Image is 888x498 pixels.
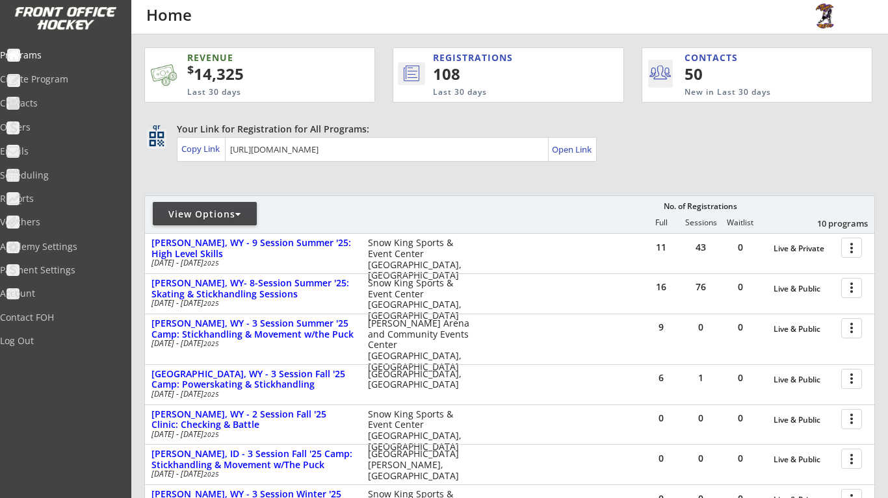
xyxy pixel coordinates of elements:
[552,144,593,155] div: Open Link
[177,123,835,136] div: Your Link for Registration for All Programs:
[681,323,720,332] div: 0
[203,430,219,439] em: 2025
[147,129,166,149] button: qr_code
[721,373,760,382] div: 0
[660,202,740,211] div: No. of Registrations
[721,414,760,423] div: 0
[774,375,835,384] div: Live & Public
[681,282,720,292] div: 76
[681,414,720,423] div: 0
[187,62,194,77] sup: $
[151,318,354,340] div: [PERSON_NAME], WY - 3 Session Summer '25 Camp: Stickhandling & Movement w/the Puck
[433,87,569,98] div: Last 30 days
[841,318,862,338] button: more_vert
[433,51,566,64] div: REGISTRATIONS
[151,238,354,260] div: [PERSON_NAME], WY - 9 Session Summer '25: High Level Skills
[841,409,862,429] button: more_vert
[841,449,862,469] button: more_vert
[721,282,760,292] div: 0
[642,454,681,463] div: 0
[368,449,470,481] div: [GEOGRAPHIC_DATA] [PERSON_NAME], [GEOGRAPHIC_DATA]
[368,318,470,373] div: [PERSON_NAME] Arena and Community Events Center [GEOGRAPHIC_DATA], [GEOGRAPHIC_DATA]
[151,449,354,471] div: [PERSON_NAME], ID - 3 Session Fall '25 Camp: Stickhandling & Movement w/The Puck
[685,63,764,85] div: 50
[151,299,350,307] div: [DATE] - [DATE]
[203,469,219,479] em: 2025
[187,63,333,85] div: 14,325
[681,373,720,382] div: 1
[721,323,760,332] div: 0
[151,470,350,478] div: [DATE] - [DATE]
[368,409,470,453] div: Snow King Sports & Event Center [GEOGRAPHIC_DATA], [GEOGRAPHIC_DATA]
[774,325,835,334] div: Live & Public
[368,238,470,281] div: Snow King Sports & Event Center [GEOGRAPHIC_DATA], [GEOGRAPHIC_DATA]
[203,258,219,268] em: 2025
[552,140,593,158] a: Open Link
[151,278,354,300] div: [PERSON_NAME], WY- 8-Session Summer '25: Skating & Stickhandling Sessions
[151,369,354,391] div: [GEOGRAPHIC_DATA], WY - 3 Session Fall '25 Camp: Powerskating & Stickhandling
[151,430,350,438] div: [DATE] - [DATE]
[774,455,835,464] div: Live & Public
[151,259,350,267] div: [DATE] - [DATE]
[203,390,219,399] em: 2025
[685,87,811,98] div: New in Last 30 days
[681,454,720,463] div: 0
[187,51,317,64] div: REVENUE
[774,244,835,253] div: Live & Private
[151,409,354,431] div: [PERSON_NAME], WY - 2 Session Fall '25 Clinic: Checking & Battle
[841,278,862,298] button: more_vert
[685,51,744,64] div: CONTACTS
[642,243,681,252] div: 11
[151,390,350,398] div: [DATE] - [DATE]
[368,278,470,321] div: Snow King Sports & Event Center [GEOGRAPHIC_DATA], [GEOGRAPHIC_DATA]
[642,282,681,292] div: 16
[203,299,219,308] em: 2025
[642,414,681,423] div: 0
[181,143,222,155] div: Copy Link
[681,218,720,227] div: Sessions
[774,284,835,293] div: Live & Public
[841,238,862,258] button: more_vert
[774,416,835,425] div: Live & Public
[841,369,862,389] button: more_vert
[368,369,470,391] div: [GEOGRAPHIC_DATA], [GEOGRAPHIC_DATA]
[721,454,760,463] div: 0
[187,87,317,98] div: Last 30 days
[433,63,579,85] div: 108
[151,340,350,347] div: [DATE] - [DATE]
[642,323,681,332] div: 9
[148,123,164,131] div: qr
[203,339,219,348] em: 2025
[642,218,681,227] div: Full
[720,218,759,227] div: Waitlist
[800,218,868,229] div: 10 programs
[153,208,257,221] div: View Options
[642,373,681,382] div: 6
[721,243,760,252] div: 0
[681,243,720,252] div: 43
